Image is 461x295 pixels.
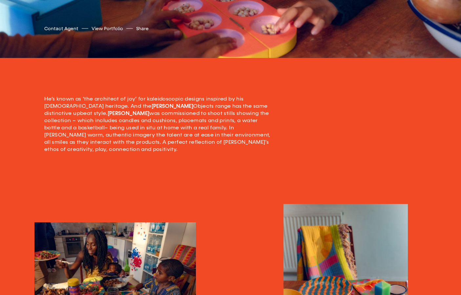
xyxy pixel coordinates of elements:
p: He’s known as ‘the architect of joy’ for kaleidoscopic designs inspired by his [DEMOGRAPHIC_DATA]... [44,95,274,153]
a: View Portfolio [92,25,123,32]
button: Share [136,24,149,33]
strong: [PERSON_NAME] [108,110,150,117]
strong: [PERSON_NAME] [152,103,194,109]
a: Contact Agent [44,25,78,32]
